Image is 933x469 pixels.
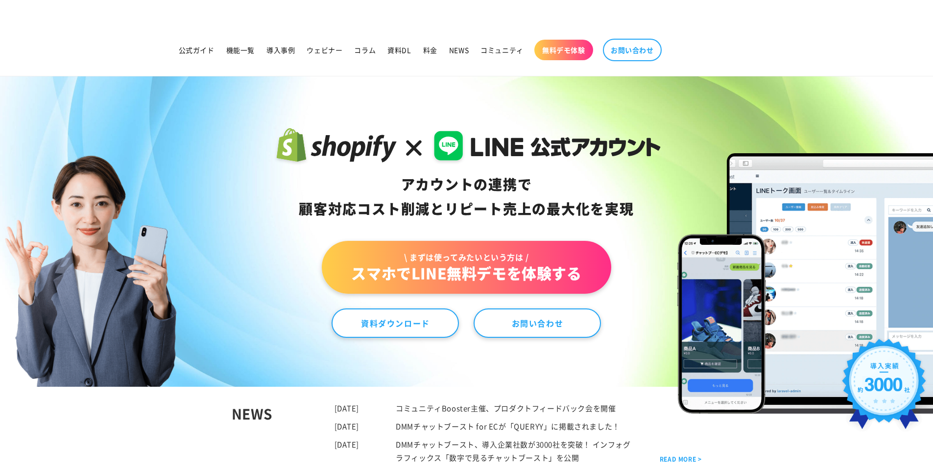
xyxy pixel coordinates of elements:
[423,46,437,54] span: 料金
[480,46,524,54] span: コミュニティ
[266,46,295,54] span: 導入事例
[534,40,593,60] a: 無料デモ体験
[351,252,581,262] span: \ まずは使ってみたいという方は /
[232,401,335,464] div: NEWS
[307,46,342,54] span: ウェビナー
[220,40,261,60] a: 機能一覧
[332,308,459,338] a: 資料ダウンロード
[322,241,611,294] a: \ まずは使ってみたいという方は /スマホでLINE無料デモを体験する
[335,439,359,449] time: [DATE]
[474,308,601,338] a: お問い合わせ
[396,439,630,463] a: DMMチャットブースト、導入企業社数が3000社を突破！ インフォグラフィックス「数字で見るチャットブースト」を公開
[354,46,376,54] span: コラム
[348,40,382,60] a: コラム
[837,334,931,441] img: 導入実績約3000社
[335,421,359,431] time: [DATE]
[179,46,215,54] span: 公式ガイド
[173,40,220,60] a: 公式ガイド
[301,40,348,60] a: ウェビナー
[272,172,661,221] div: アカウントの連携で 顧客対応コスト削減と リピート売上の 最大化を実現
[387,46,411,54] span: 資料DL
[396,403,616,413] a: コミュニティBooster主催、プロダクトフィードバック会を開催
[660,454,702,465] a: READ MORE >
[449,46,469,54] span: NEWS
[382,40,417,60] a: 資料DL
[226,46,255,54] span: 機能一覧
[335,403,359,413] time: [DATE]
[417,40,443,60] a: 料金
[542,46,585,54] span: 無料デモ体験
[611,46,654,54] span: お問い合わせ
[475,40,529,60] a: コミュニティ
[261,40,301,60] a: 導入事例
[603,39,662,61] a: お問い合わせ
[396,421,620,431] a: DMMチャットブースト for ECが「QUERYY」に掲載されました！
[443,40,475,60] a: NEWS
